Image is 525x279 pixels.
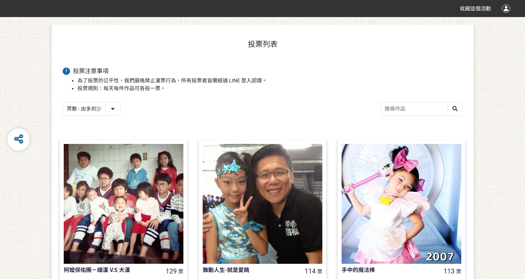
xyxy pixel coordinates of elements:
[381,102,462,115] input: 搜尋作品
[203,266,298,275] div: 舞動人生-就是愛跳
[460,6,491,12] span: 收藏這個活動
[443,267,455,275] span: 113
[63,40,463,49] h1: 投票列表
[305,267,316,275] span: 114
[73,68,109,75] span: 投票注意事項
[342,266,437,275] div: 手中的魔法棒
[64,266,159,275] div: 阿嬤保佑團－細漢 V.S 大漢
[317,269,322,275] span: 票
[166,267,177,275] span: 129
[77,85,463,92] li: 投票規則：每天每件作品可各投一票。
[456,269,461,275] span: 票
[77,77,463,85] li: 為了投票的公平性，我們嚴格禁止灌票行為，所有投票者皆需經過 LINE 登入認證。
[178,269,183,275] span: 票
